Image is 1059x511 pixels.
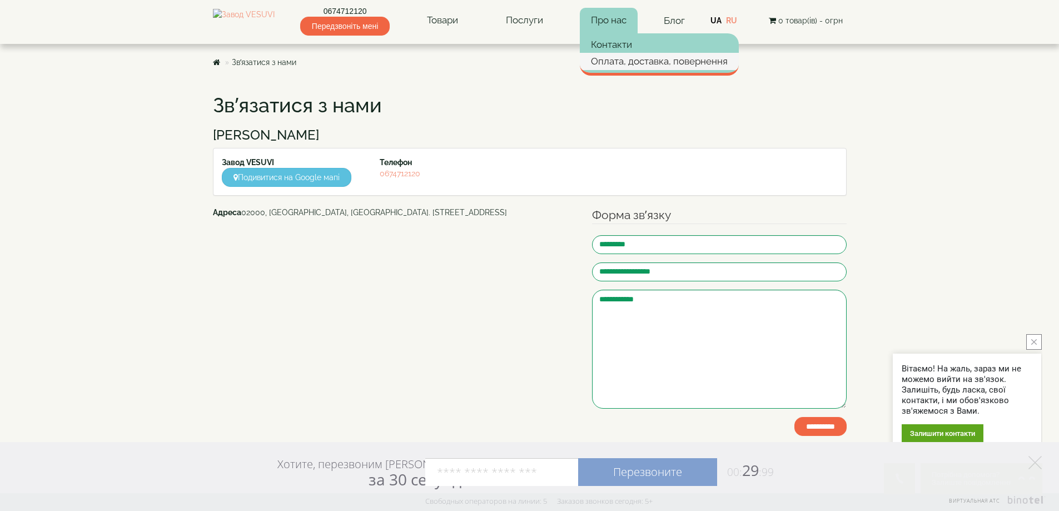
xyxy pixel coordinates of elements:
a: Контакти [580,36,739,53]
span: за 30 секунд? [369,469,468,490]
h3: [PERSON_NAME] [213,128,847,142]
h1: Зв’язатися з нами [213,95,847,117]
div: Свободных операторов на линии: 5 Заказов звонков сегодня: 5+ [425,497,653,505]
a: Товари [416,8,469,33]
strong: Телефон [380,158,412,167]
a: Подивитися на Google мапі [222,168,351,187]
img: Завод VESUVI [213,9,275,32]
a: Послуги [495,8,554,33]
address: 02000, [GEOGRAPHIC_DATA], [GEOGRAPHIC_DATA]. [STREET_ADDRESS] [213,207,576,218]
button: 0 товар(ів) - 0грн [765,14,846,27]
div: Хотите, перезвоним [PERSON_NAME] [277,457,468,488]
span: 29 [717,460,774,480]
span: 00: [727,465,742,479]
a: Зв’язатися з нами [232,58,296,67]
div: Вітаємо! На жаль, зараз ми не можемо вийти на зв'язок. Залишіть, будь ласка, свої контакти, і ми ... [902,364,1032,416]
span: :99 [759,465,774,479]
div: Залишити контакти [902,424,983,443]
a: Оплата, доставка, повернення [580,53,739,70]
a: Виртуальная АТС [942,496,1045,511]
span: 0 товар(ів) - 0грн [778,16,843,25]
strong: Завод VESUVI [222,158,274,167]
a: UA [710,16,722,25]
span: Виртуальная АТС [949,497,1000,504]
a: RU [726,16,737,25]
a: Блог [664,15,685,26]
b: Адреса [213,208,241,217]
a: Про нас [580,8,638,33]
span: Передзвоніть мені [300,17,390,36]
a: 0674712120 [380,169,420,178]
a: 0674712120 [300,6,390,17]
legend: Форма зв’язку [592,207,847,224]
a: Перезвоните [578,458,717,486]
button: close button [1026,334,1042,350]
